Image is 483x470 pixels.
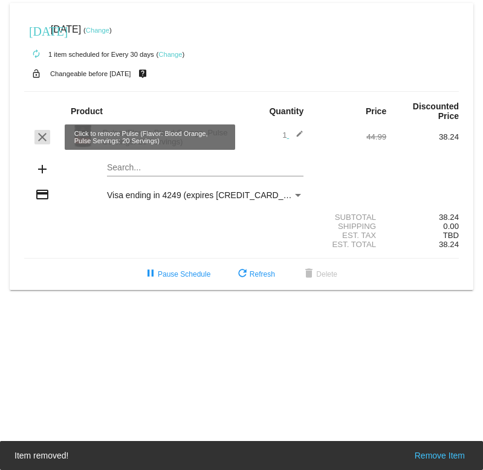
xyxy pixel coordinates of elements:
mat-icon: pause [143,267,158,282]
img: Pulse20S-Blood-Orange-Transp.png [71,124,95,148]
strong: Discounted Price [413,101,459,121]
button: Delete [292,263,347,285]
mat-icon: autorenew [29,47,44,62]
small: ( ) [157,51,185,58]
mat-icon: live_help [135,66,150,82]
small: 1 item scheduled for Every 30 days [24,51,154,58]
mat-select: Payment Method [107,190,303,200]
mat-icon: edit [289,130,303,144]
span: 0.00 [443,222,459,231]
strong: Product [71,106,103,116]
span: Delete [302,270,337,278]
div: Est. Total [314,240,386,249]
mat-icon: add [35,162,50,176]
span: 1 [282,130,303,140]
span: Pause Schedule [143,270,210,278]
div: 38.24 [386,132,459,141]
strong: Quantity [269,106,303,116]
button: Refresh [225,263,285,285]
mat-icon: delete [302,267,316,282]
small: ( ) [83,27,112,34]
mat-icon: clear [35,130,50,144]
div: Shipping [314,222,386,231]
span: 38.24 [439,240,459,249]
mat-icon: credit_card [35,187,50,202]
strong: Price [366,106,386,116]
a: Change [86,27,109,34]
div: Subtotal [314,213,386,222]
div: Est. Tax [314,231,386,240]
span: TBD [443,231,459,240]
span: Refresh [235,270,275,278]
mat-icon: lock_open [29,66,44,82]
small: Changeable before [DATE] [50,70,131,77]
mat-icon: [DATE] [29,23,44,37]
span: Visa ending in 4249 (expires [CREDIT_CARD_DATA]) [107,190,310,200]
div: 38.24 [386,213,459,222]
a: Change [158,51,182,58]
div: Pulse (Flavor: Blood Orange, Pulse Servings: 20 Servings) [97,128,242,146]
button: Remove Item [411,449,468,462]
mat-icon: refresh [235,267,250,282]
input: Search... [107,163,303,173]
simple-snack-bar: Item removed! [15,449,468,462]
div: 44.99 [314,132,386,141]
button: Pause Schedule [134,263,220,285]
